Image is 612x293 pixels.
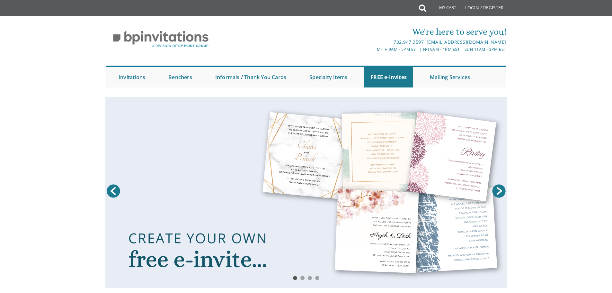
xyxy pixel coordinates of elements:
[112,67,152,87] a: Invitations
[209,67,293,87] a: Informals / Thank You Cards
[364,67,413,87] a: FREE e-Invites
[427,39,506,45] a: [EMAIL_ADDRESS][DOMAIN_NAME]
[106,26,216,52] img: BP Invitation Loft
[423,67,476,87] a: Mailing Services
[491,183,507,199] a: Next
[240,25,506,38] div: We're here to serve you!
[240,46,506,53] div: M-Th 9am - 5pm EST | Fri 9am - 1pm EST | Sun 11am - 3pm EST
[105,183,121,199] a: Prev
[240,38,506,46] div: |
[425,1,461,17] a: My Cart
[162,67,199,87] a: Benchers
[394,39,424,45] a: 732.947.3597
[303,67,354,87] a: Specialty Items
